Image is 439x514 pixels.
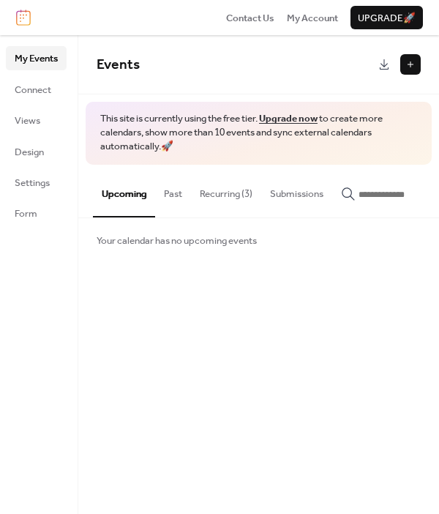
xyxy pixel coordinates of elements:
[15,51,58,66] span: My Events
[259,109,318,128] a: Upgrade now
[261,165,332,216] button: Submissions
[15,113,40,128] span: Views
[226,10,274,25] a: Contact Us
[226,11,274,26] span: Contact Us
[16,10,31,26] img: logo
[155,165,191,216] button: Past
[191,165,261,216] button: Recurring (3)
[287,11,338,26] span: My Account
[97,234,257,248] span: Your calendar has no upcoming events
[6,140,67,163] a: Design
[6,201,67,225] a: Form
[6,171,67,194] a: Settings
[97,51,140,78] span: Events
[93,165,155,217] button: Upcoming
[6,108,67,132] a: Views
[6,46,67,70] a: My Events
[15,176,50,190] span: Settings
[15,83,51,97] span: Connect
[15,206,37,221] span: Form
[358,11,416,26] span: Upgrade 🚀
[287,10,338,25] a: My Account
[15,145,44,160] span: Design
[100,112,417,154] span: This site is currently using the free tier. to create more calendars, show more than 10 events an...
[350,6,423,29] button: Upgrade🚀
[6,78,67,101] a: Connect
